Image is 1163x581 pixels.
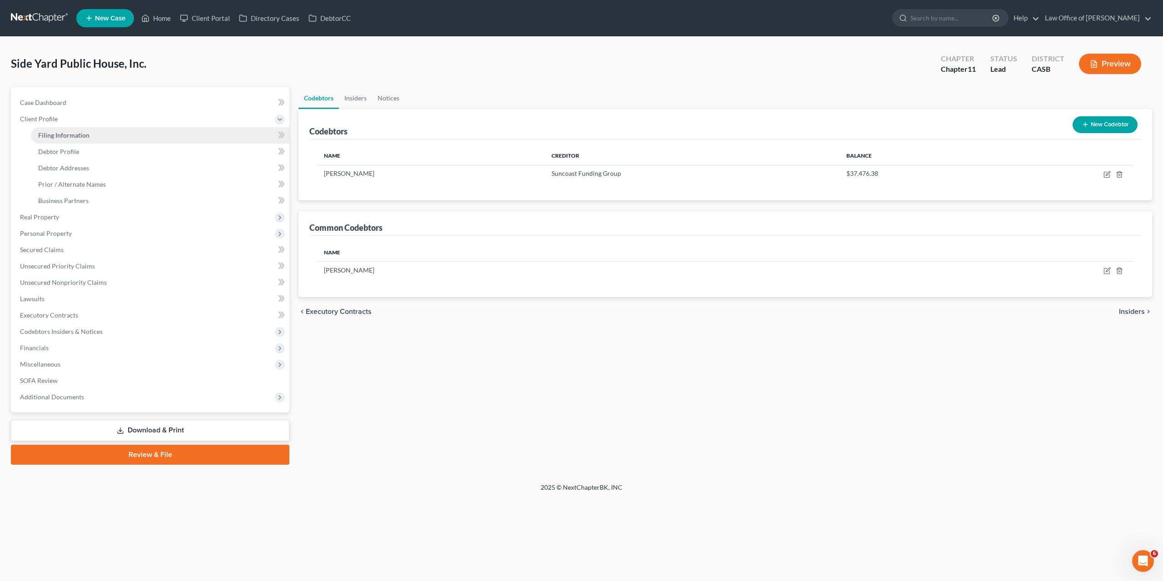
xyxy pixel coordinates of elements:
span: Business Partners [38,197,89,204]
a: Review & File [11,445,289,465]
a: Help [1009,10,1039,26]
i: chevron_left [298,308,306,315]
div: CASB [1032,64,1064,74]
a: Download & Print [11,420,289,441]
iframe: Intercom live chat [1132,550,1154,572]
span: SOFA Review [20,377,58,384]
a: Prior / Alternate Names [31,176,289,193]
div: Chapter [941,64,976,74]
span: Additional Documents [20,393,84,401]
button: chevron_left Executory Contracts [298,308,372,315]
span: Balance [846,152,872,159]
span: Case Dashboard [20,99,66,106]
a: Executory Contracts [13,307,289,323]
div: Status [990,54,1017,64]
span: Codebtors Insiders & Notices [20,328,103,335]
div: Codebtors [309,126,348,137]
a: SOFA Review [13,372,289,389]
span: Lawsuits [20,295,45,303]
span: Name [324,152,340,159]
input: Search by name... [910,10,994,26]
span: Personal Property [20,229,72,237]
a: Debtor Profile [31,144,289,160]
span: Filing Information [38,131,89,139]
a: Law Office of [PERSON_NAME] [1040,10,1152,26]
span: Executory Contracts [306,308,372,315]
div: Lead [990,64,1017,74]
a: Client Portal [175,10,234,26]
span: Client Profile [20,115,58,123]
a: Filing Information [31,127,289,144]
div: 2025 © NextChapterBK, INC [323,483,840,499]
span: [PERSON_NAME] [324,169,374,177]
a: Secured Claims [13,242,289,258]
a: Directory Cases [234,10,304,26]
span: Secured Claims [20,246,64,253]
span: Prior / Alternate Names [38,180,106,188]
span: Side Yard Public House, Inc. [11,57,146,70]
a: Home [137,10,175,26]
span: Debtor Profile [38,148,79,155]
span: New Case [95,15,125,22]
span: 11 [968,65,976,73]
span: Unsecured Nonpriority Claims [20,278,107,286]
a: Insiders [339,87,372,109]
button: Insiders chevron_right [1119,308,1152,315]
span: Miscellaneous [20,360,60,368]
a: Unsecured Priority Claims [13,258,289,274]
span: Debtor Addresses [38,164,89,172]
span: 6 [1151,550,1158,557]
div: District [1032,54,1064,64]
div: Chapter [941,54,976,64]
a: Debtor Addresses [31,160,289,176]
a: DebtorCC [304,10,355,26]
a: Case Dashboard [13,94,289,111]
span: Insiders [1119,308,1145,315]
span: Financials [20,344,49,352]
button: Preview [1079,54,1141,74]
span: Creditor [552,152,579,159]
a: Unsecured Nonpriority Claims [13,274,289,291]
a: Business Partners [31,193,289,209]
span: Name [324,249,340,256]
i: chevron_right [1145,308,1152,315]
span: Suncoast Funding Group [552,169,621,177]
a: Lawsuits [13,291,289,307]
div: Common Codebtors [309,222,383,233]
button: New Codebtor [1073,116,1138,133]
a: Notices [372,87,405,109]
span: [PERSON_NAME] [324,266,374,274]
span: Executory Contracts [20,311,78,319]
span: Unsecured Priority Claims [20,262,95,270]
span: Real Property [20,213,59,221]
span: $37,476.38 [846,169,878,177]
a: Codebtors [298,87,339,109]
